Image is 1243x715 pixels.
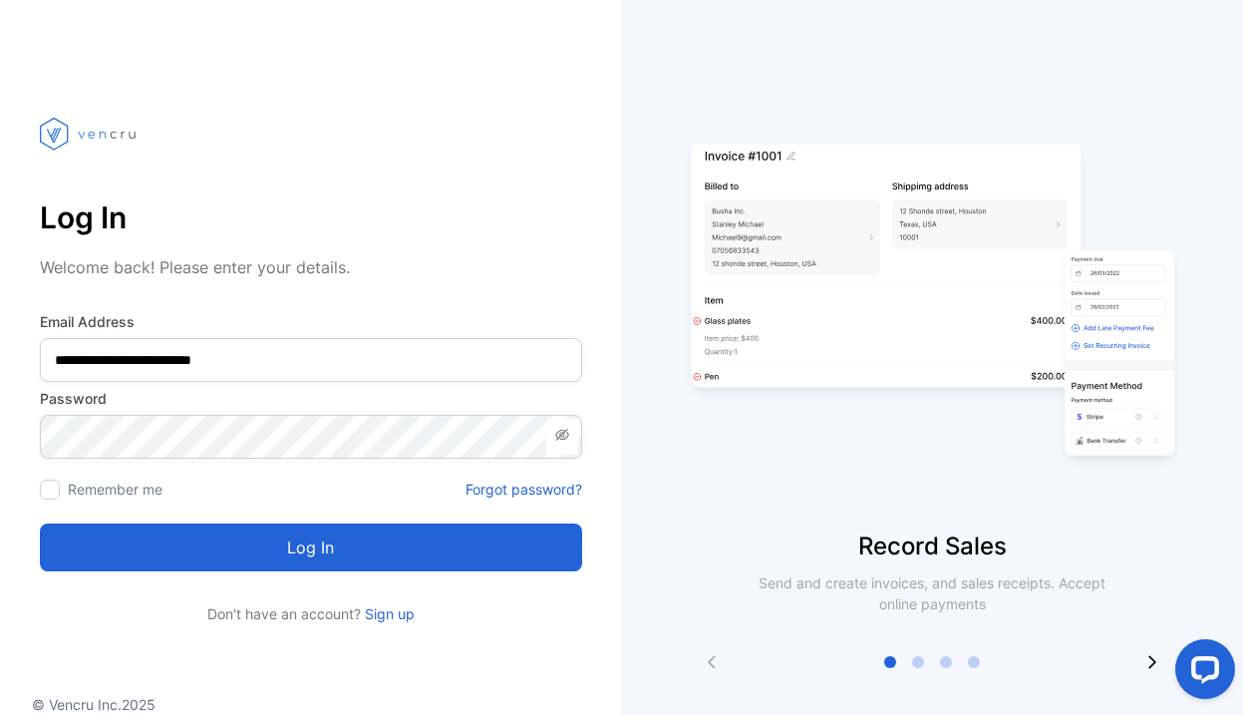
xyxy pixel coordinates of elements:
iframe: LiveChat chat widget [1159,631,1243,715]
label: Email Address [40,311,582,332]
label: Remember me [68,481,162,498]
p: Send and create invoices, and sales receipts. Accept online payments [741,572,1123,614]
label: Password [40,388,582,409]
img: vencru logo [40,80,140,187]
img: slider image [683,80,1181,529]
a: Forgot password? [466,479,582,500]
p: Log In [40,193,582,241]
a: Sign up [361,605,415,622]
p: Don't have an account? [40,603,582,624]
button: Log in [40,524,582,571]
p: Welcome back! Please enter your details. [40,255,582,279]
